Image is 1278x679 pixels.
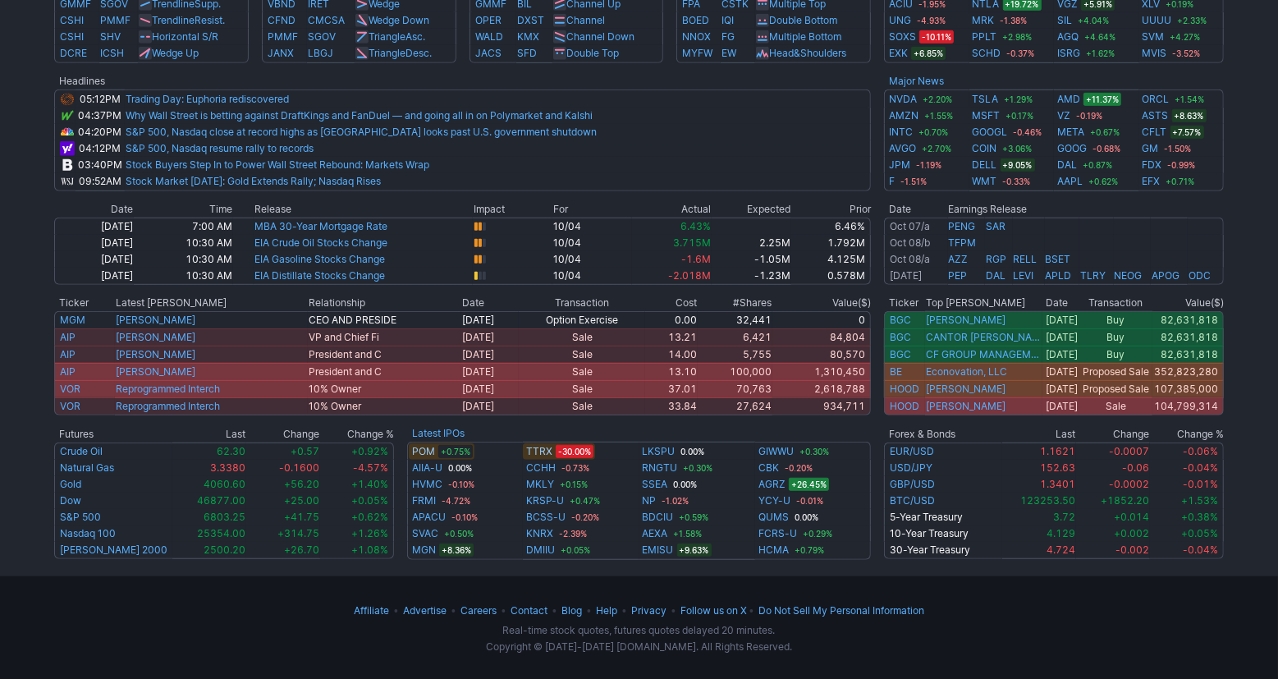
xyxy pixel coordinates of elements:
th: Time [134,201,233,218]
a: MGN [412,542,436,558]
span: +2.70% [919,142,954,155]
a: APLD [1046,269,1072,282]
a: SVM [1143,29,1165,45]
a: EIA Crude Oil Stocks Change [254,236,387,249]
a: MKLY [526,476,554,493]
th: Date [461,295,519,311]
a: GOOG [1057,140,1087,157]
a: [DATE] [890,269,922,282]
a: S&P 500 [60,511,101,523]
a: Do Not Sell My Personal InformationDo Not Sell My Personal Information [758,604,924,617]
span: -0.46% [1011,126,1045,139]
td: [DATE] [54,268,134,285]
a: AIP [60,348,76,360]
th: Top [PERSON_NAME] [925,295,1042,311]
a: TriangleDesc. [369,47,432,59]
th: Latest [PERSON_NAME] [115,295,308,311]
a: [PERSON_NAME] 2000 [60,544,167,556]
th: #Shares [698,295,772,311]
a: FCRS-U [758,525,797,542]
a: APACU [412,509,446,525]
a: TTRX [526,443,552,460]
a: BSET [1046,253,1071,265]
th: Ticker [884,295,925,311]
span: -0.68% [1090,142,1123,155]
a: CCHH [526,460,556,476]
a: JACS [475,47,502,59]
a: Reprogrammed Interch [116,383,220,395]
a: EIA Distillate Stocks Change [254,269,385,282]
a: Oct 08/a [890,253,930,265]
td: CEO AND PRESIDE [308,311,461,328]
a: NNOX [682,30,711,43]
a: DMIIU [526,542,555,558]
th: Prior [791,201,871,218]
a: APOG [1152,269,1180,282]
td: 10:30 AM [134,268,233,285]
a: KNRX [526,525,553,542]
b: Latest IPOs [412,427,465,439]
span: -0.19% [1074,109,1105,122]
a: Advertise [403,604,447,617]
a: LKSPU [643,443,676,460]
span: +0.62% [1086,175,1120,188]
a: CFLT [1143,124,1167,140]
a: COIN [973,140,997,157]
td: 7:00 AM [134,218,233,235]
a: HVMC [412,476,442,493]
a: Help [596,604,617,617]
a: Head&Shoulders [769,47,846,59]
span: -10.11% [919,30,954,44]
td: 09:52AM [76,173,125,191]
a: HCMA [758,542,789,558]
span: +2.98% [1001,30,1035,44]
a: Double Bottom [769,14,837,26]
td: Before Market Open [884,235,948,251]
td: 05:12PM [76,89,125,108]
span: Desc. [405,47,432,59]
a: SIL [1057,12,1072,29]
a: RGP [986,253,1006,265]
a: Trading Day: Euphoria rediscovered [126,93,289,105]
a: EIA Gasoline Stocks Change [254,253,385,265]
span: -1.19% [914,158,944,172]
a: DAL [986,269,1005,282]
span: -2.018M [668,269,711,282]
a: TriangleAsc. [369,30,425,43]
a: CSHI [60,30,84,43]
a: RELL [1014,253,1038,265]
a: LBGJ [308,47,333,59]
a: RNGTU [643,460,678,476]
td: 10/04 [552,251,632,268]
span: +8.63% [1172,109,1207,122]
a: QUMS [758,509,789,525]
a: Affiliate [354,604,389,617]
td: 32,441 [698,311,772,328]
a: BOED [682,14,709,26]
td: Option Exercise [519,311,645,328]
a: Privacy [631,604,666,617]
a: AAPL [1057,173,1083,190]
a: S&P 500, Nasdaq close at record highs as [GEOGRAPHIC_DATA] looks past U.S. government shutdown [126,126,597,138]
span: +1.54% [1173,93,1207,106]
span: 3.715M [673,236,711,249]
a: Major News [889,75,944,87]
span: Asc. [405,30,425,43]
span: Trendline [152,14,195,26]
a: SGOV [308,30,336,43]
a: INTC [889,124,913,140]
a: Oct 07/a [890,220,930,232]
a: AMZN [889,108,918,124]
a: Horizontal S/R [152,30,218,43]
a: EMISU [643,542,674,558]
a: VZ [1057,108,1070,124]
span: +2.33% [1175,14,1210,27]
a: [PERSON_NAME] [926,383,1005,396]
span: +0.67% [1088,126,1122,139]
th: Relationship [308,295,461,311]
a: BCSS-U [526,509,566,525]
a: [PERSON_NAME] [116,331,195,343]
td: 0.578M [791,268,871,285]
a: JANX [268,47,294,59]
a: IQI [721,14,734,26]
